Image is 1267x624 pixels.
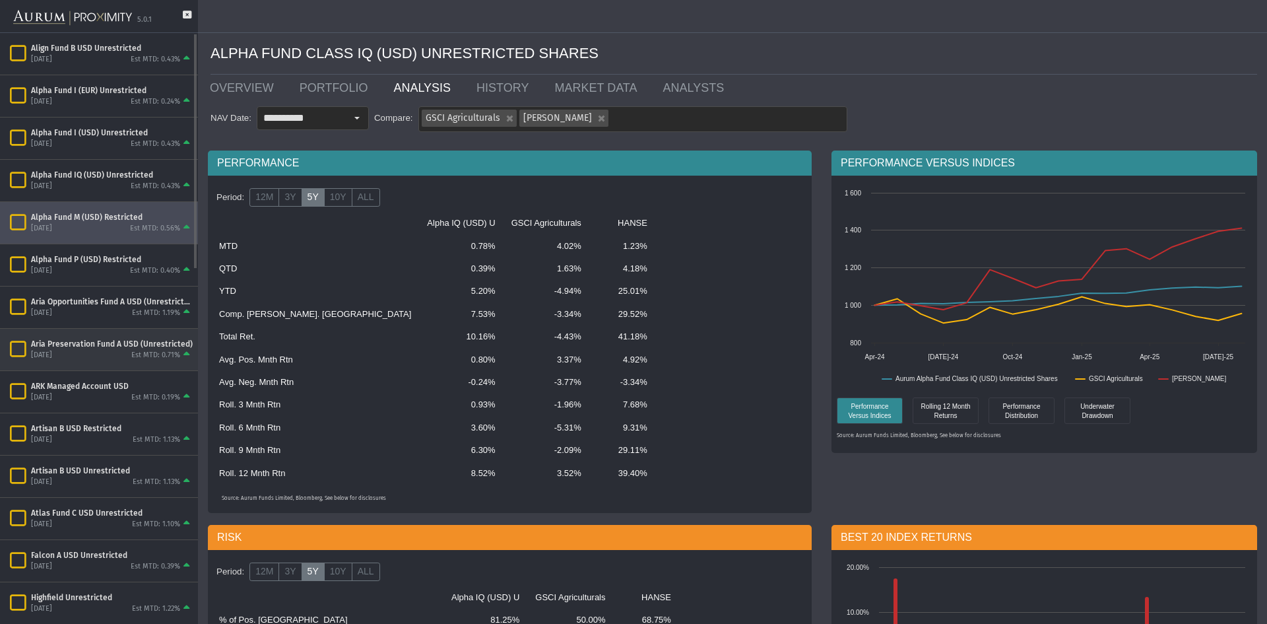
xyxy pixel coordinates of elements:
label: 10Y [324,188,352,207]
td: 4.18% [589,258,655,280]
div: Est MTD: 0.43% [131,139,180,149]
td: -3.77% [504,371,589,394]
span: GSCI Agriculturals [426,112,500,123]
text: 1 400 [845,226,861,234]
div: Est MTD: 0.39% [131,562,180,572]
div: Est MTD: 1.22% [132,604,180,614]
td: 4.92% [589,349,655,371]
div: [DATE] [31,55,52,65]
div: Period: [211,186,249,209]
div: Alpha Fund P (USD) Restricted [31,254,193,265]
text: 10.00% [847,609,869,616]
td: 6.30% [419,439,503,462]
td: 0.80% [419,349,503,371]
div: Aria Opportunities Fund A USD (Unrestricted) [31,296,193,307]
td: YTD [211,280,419,302]
td: -4.94% [504,280,589,302]
td: -3.34% [589,371,655,394]
a: MARKET DATA [544,75,653,101]
div: Alpha Fund I (USD) Unrestricted [31,127,193,138]
div: Alpha Fund M (USD) Restricted [31,212,193,223]
div: BEST 20 INDEX RETURNS [831,525,1257,550]
div: Est MTD: 1.13% [133,477,180,487]
div: Select [346,107,368,129]
div: [DATE] [31,139,52,149]
td: 8.52% [419,462,503,485]
td: Avg. Neg. Mnth Rtn [211,371,419,394]
div: Est MTD: 0.43% [131,182,180,191]
label: 5Y [302,563,325,581]
div: Performance Distribution [992,401,1051,420]
text: 1 200 [845,264,861,271]
div: Est MTD: 0.71% [131,351,180,361]
div: Est MTD: 1.10% [132,520,180,530]
td: Roll. 9 Mnth Rtn [211,439,419,462]
a: PORTFOLIO [290,75,384,101]
div: Highfield Unrestricted [31,592,193,603]
div: Rolling 12 Month Returns [916,401,975,420]
td: GSCI Agriculturals [504,212,589,234]
div: Hang Seng [517,107,608,127]
text: GSCI Agriculturals [1089,375,1143,382]
text: Jan-25 [1072,353,1092,361]
td: -4.43% [504,326,589,348]
td: 4.02% [504,235,589,258]
td: -0.24% [419,371,503,394]
td: 41.18% [589,326,655,348]
div: [DATE] [31,308,52,318]
div: RISK [208,525,812,550]
div: Est MTD: 0.24% [131,97,180,107]
text: [DATE]-24 [928,353,958,361]
div: [DATE] [31,266,52,276]
div: NAV Date: [208,112,257,124]
td: Roll. 6 Mnth Rtn [211,417,419,439]
div: [DATE] [31,97,52,107]
a: OVERVIEW [200,75,290,101]
label: 5Y [302,188,325,207]
td: 25.01% [589,280,655,302]
text: Apr-25 [1140,353,1159,361]
div: Period: [211,561,249,583]
td: 7.68% [589,394,655,416]
text: Oct-24 [1002,353,1022,361]
div: Est MTD: 1.19% [132,308,180,318]
td: -2.09% [504,439,589,462]
td: 3.60% [419,417,503,439]
td: -5.31% [504,417,589,439]
div: PERFORMANCE [208,151,812,176]
td: HANSE [589,212,655,234]
div: ARK Managed Account USD [31,381,193,392]
div: Atlas Fund C USD Unrestricted [31,508,193,518]
td: 5.20% [419,280,503,302]
div: Underwater Drawdown [1068,401,1127,420]
td: Roll. 3 Mnth Rtn [211,394,419,416]
div: [DATE] [31,604,52,614]
td: Alpha IQ (USD) U [443,586,527,609]
span: [PERSON_NAME] [523,112,592,123]
td: 1.23% [589,235,655,258]
td: -1.96% [504,394,589,416]
div: Artisan B USD Restricted [31,423,193,434]
td: Avg. Pos. Mnth Rtn [211,349,419,371]
div: Rolling 12 Month Returns [913,398,979,424]
td: 9.31% [589,417,655,439]
div: [DATE] [31,182,52,191]
label: 10Y [324,563,352,581]
td: 1.63% [504,258,589,280]
div: [DATE] [31,393,52,403]
div: [DATE] [31,224,52,234]
td: 29.11% [589,439,655,462]
dx-tag-box: GSCI Agriculturals Hang Seng [418,106,847,132]
div: GSCI Agriculturals [419,107,517,127]
div: 5.0.1 [137,15,152,25]
label: 12M [249,188,279,207]
img: Aurum-Proximity%20white.svg [13,3,132,32]
div: Est MTD: 0.19% [131,393,180,403]
td: QTD [211,258,419,280]
div: Artisan B USD Unrestricted [31,466,193,476]
div: Est MTD: 1.13% [133,435,180,445]
td: 0.93% [419,394,503,416]
td: 39.40% [589,462,655,485]
td: GSCI Agriculturals [527,586,613,609]
td: -3.34% [504,303,589,326]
